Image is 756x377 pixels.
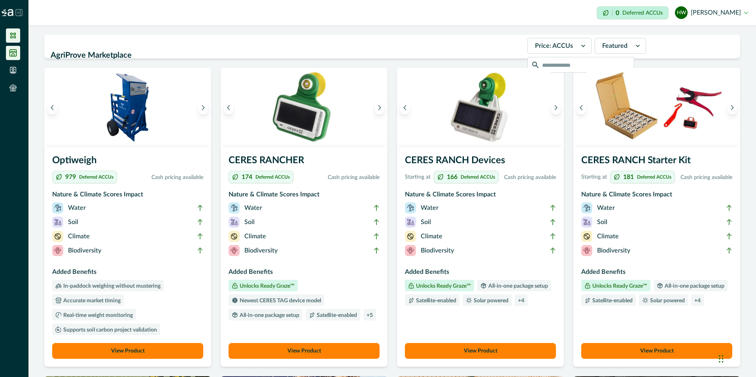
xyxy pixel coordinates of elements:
[244,246,278,255] p: Biodiversity
[675,3,748,22] button: Helen Wyatt[PERSON_NAME]
[52,153,203,171] h3: Optiweigh
[616,10,619,16] p: 0
[397,68,564,147] img: A single CERES RANCH device
[375,100,384,115] button: Next image
[405,190,556,202] h3: Nature & Climate Scores Impact
[623,174,634,180] p: 181
[244,217,255,227] p: Soil
[221,68,387,147] img: A single CERES RANCHER device
[597,246,630,255] p: Biodiversity
[719,347,724,371] div: Drag
[405,343,556,359] button: View Product
[242,174,252,180] p: 174
[198,100,208,115] button: Next image
[68,203,86,213] p: Water
[502,173,556,182] p: Cash pricing available
[518,298,524,303] p: + 4
[120,173,203,182] p: Cash pricing available
[400,100,410,115] button: Previous image
[52,267,203,280] h3: Added Benefits
[68,232,90,241] p: Climate
[62,283,161,289] p: In-paddock weighing without mustering
[244,232,266,241] p: Climate
[229,153,380,171] h3: CERES RANCHER
[229,343,380,359] button: View Product
[367,313,373,318] p: + 5
[472,298,508,303] p: Solar powered
[591,283,647,289] p: Unlocks Ready Graze™
[581,267,732,280] h3: Added Benefits
[694,298,701,303] p: + 4
[597,203,615,213] p: Water
[447,174,457,180] p: 166
[414,298,456,303] p: Satellite-enabled
[62,327,157,333] p: Supports soil carbon project validation
[244,203,262,213] p: Water
[421,232,442,241] p: Climate
[421,246,454,255] p: Biodiversity
[52,343,203,359] button: View Product
[421,203,438,213] p: Water
[255,175,290,179] p: Deferred ACCUs
[576,100,586,115] button: Previous image
[68,246,101,255] p: Biodiversity
[678,173,732,182] p: Cash pricing available
[51,48,523,63] h2: AgriProve Marketplace
[414,283,471,289] p: Unlocks Ready Graze™
[461,175,495,179] p: Deferred ACCUs
[224,100,233,115] button: Previous image
[405,153,556,171] h3: CERES RANCH Devices
[297,173,380,182] p: Cash pricing available
[648,298,685,303] p: Solar powered
[581,343,732,359] button: View Product
[622,10,663,16] p: Deferred ACCUs
[581,190,732,202] h3: Nature & Climate Scores Impact
[65,174,76,180] p: 979
[79,175,113,179] p: Deferred ACCUs
[405,267,556,280] h3: Added Benefits
[728,100,737,115] button: Next image
[597,232,619,241] p: Climate
[581,173,607,181] p: Starting at
[716,339,756,377] iframe: Chat Widget
[238,298,321,303] p: Newest CERES TAG device model
[52,190,203,202] h3: Nature & Climate Scores Impact
[487,283,548,289] p: All-in-one package setup
[405,173,431,181] p: Starting at
[597,217,607,227] p: Soil
[238,283,295,289] p: Unlocks Ready Graze™
[62,298,121,303] p: Accurate market timing
[315,313,357,318] p: Satellite-enabled
[229,267,380,280] h3: Added Benefits
[47,100,57,115] button: Previous image
[573,68,740,147] img: A CERES RANCH starter kit
[68,217,78,227] p: Soil
[44,68,211,147] img: An Optiweigh unit
[591,298,633,303] p: Satellite-enabled
[581,153,732,171] h3: CERES RANCH Starter Kit
[229,190,380,202] h3: Nature & Climate Scores Impact
[551,100,561,115] button: Next image
[238,313,299,318] p: All-in-one package setup
[663,283,724,289] p: All-in-one package setup
[62,313,133,318] p: Real-time weight monitoring
[421,217,431,227] p: Soil
[2,9,13,16] img: Logo
[637,175,671,179] p: Deferred ACCUs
